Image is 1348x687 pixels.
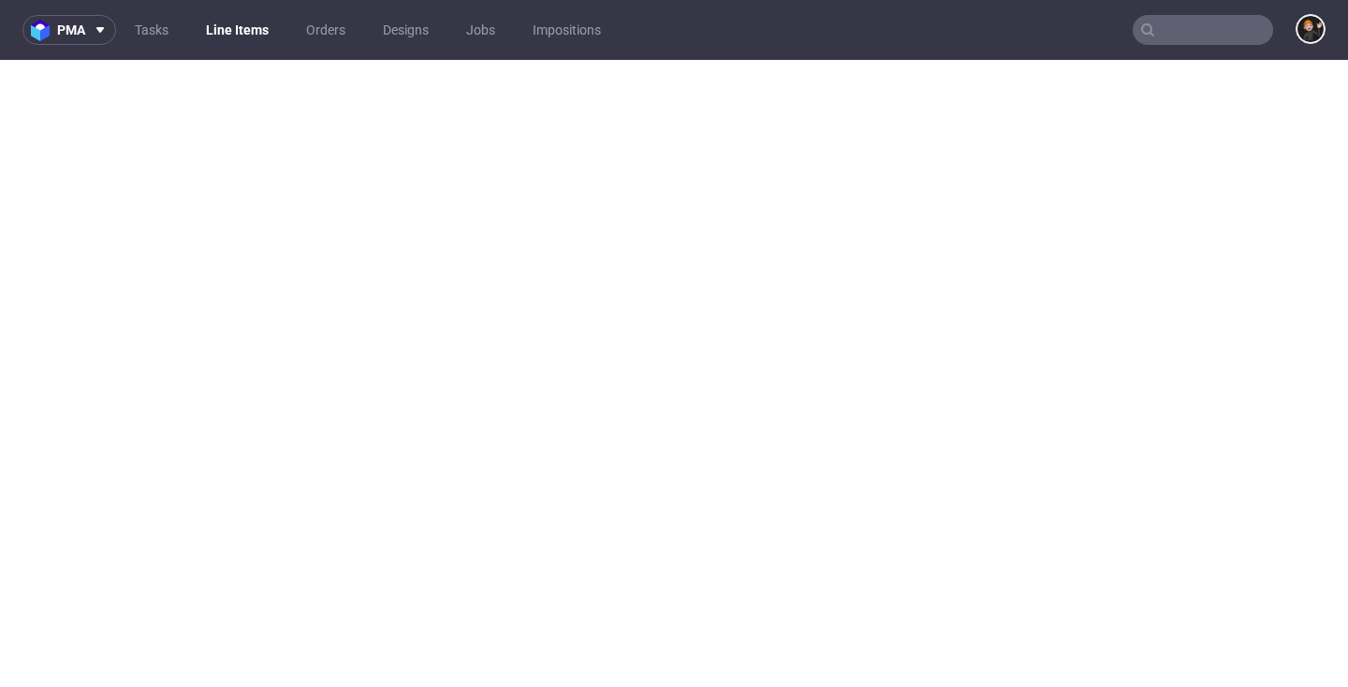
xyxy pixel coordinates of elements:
[295,15,357,45] a: Orders
[22,15,116,45] button: pma
[57,23,85,37] span: pma
[521,15,612,45] a: Impositions
[372,15,440,45] a: Designs
[31,20,57,41] img: logo
[455,15,506,45] a: Jobs
[195,15,280,45] a: Line Items
[1297,16,1324,42] img: Dominik Grosicki
[124,15,180,45] a: Tasks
